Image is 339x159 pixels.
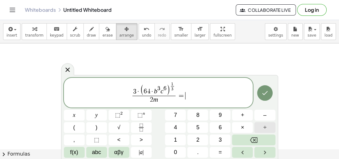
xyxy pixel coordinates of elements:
button: Squared [109,110,129,121]
button: Superscript [131,110,152,121]
span: ⬚ [115,112,120,118]
span: load [324,33,332,38]
span: × [241,123,244,132]
button: transform [22,23,47,40]
button: format_sizelarger [191,23,209,40]
span: 2 [150,96,153,103]
button: 4 [165,122,186,133]
button: 8 [187,110,208,121]
button: insert [3,23,20,40]
button: Fraction [131,122,152,133]
span: insert [7,33,17,38]
span: scrub [70,33,80,38]
button: erase [99,23,116,40]
span: ) [96,123,97,132]
span: 5 [196,123,199,132]
span: = [177,92,186,99]
button: Left arrow [232,147,253,158]
span: | [139,149,140,155]
span: 6 [219,123,222,132]
span: 3 [157,86,160,91]
span: · [150,88,154,95]
span: x [73,111,75,119]
span: > [140,136,143,144]
span: larger [194,33,205,38]
i: undo [144,25,149,33]
span: a [139,148,144,157]
button: Placeholder [86,135,107,145]
button: Log in [297,4,327,16]
span: ) [166,85,170,96]
span: 1 [174,136,177,144]
span: √ [117,123,120,132]
button: 6 [210,122,230,133]
span: erase [102,33,113,38]
button: arrange [116,23,137,40]
button: 2 [187,135,208,145]
button: scrub [67,23,84,40]
button: Right arrow [254,147,275,158]
button: . [187,147,208,158]
span: 1 [171,82,173,86]
button: Times [232,122,253,133]
span: smaller [174,33,188,38]
button: Minus [254,110,275,121]
span: 4 [147,88,150,95]
button: 7 [165,110,186,121]
span: 3 [219,136,222,144]
span: · [136,88,140,95]
span: | [143,149,144,155]
button: Less than [109,135,129,145]
span: Collaborate Live [241,7,291,13]
var: m [153,96,158,103]
button: redoredo [154,23,170,40]
span: 6 [163,86,167,91]
button: Toggle navigation [7,5,17,15]
span: αβγ [114,148,123,157]
button: x [64,110,85,121]
span: y [95,111,98,119]
span: draw [87,33,96,38]
button: Done [257,85,273,101]
button: Alphabet [86,147,107,158]
span: . [197,148,198,157]
button: Greater than [131,135,152,145]
span: – [263,111,266,119]
span: , [74,136,75,144]
span: 7 [174,111,177,119]
var: c [160,87,163,95]
button: 9 [210,110,230,121]
button: 3 [210,135,230,145]
button: Greek alphabet [109,147,129,158]
button: , [64,135,85,145]
span: transform [25,33,43,38]
button: 0 [165,147,186,158]
button: Equals [210,147,230,158]
button: fullscreen [210,23,235,40]
button: new [288,23,303,40]
span: save [307,33,316,38]
button: load [321,23,336,40]
button: Functions [64,147,85,158]
span: abc [92,148,101,157]
i: redo [159,25,165,33]
span: 0 [174,148,177,157]
span: 3 [133,88,136,95]
button: keyboardkeypad [47,23,67,40]
span: ( [73,123,75,132]
sup: 2 [120,111,123,116]
i: format_size [197,25,203,33]
button: ( [64,122,85,133]
span: keypad [50,33,64,38]
span: ( [140,85,144,96]
a: Whiteboards [25,7,56,13]
span: 2 [196,136,199,144]
button: 5 [187,122,208,133]
var: b [154,87,158,95]
span: undo [142,33,151,38]
span: ⬚ [94,136,99,144]
span: f(x) [70,148,78,157]
button: Collaborate Live [236,4,296,15]
span: settings [268,33,283,38]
